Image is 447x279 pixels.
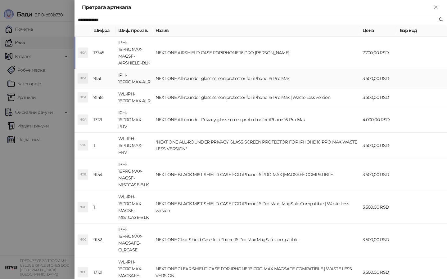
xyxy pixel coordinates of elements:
[116,69,153,88] td: IPH-16PROMAX-ALR
[153,224,360,256] td: NEXT ONE Clear Shield Case for iPhone 16 Pro Max MagSafe compatible
[91,107,116,133] td: 17121
[116,24,153,37] th: Шиф. произв.
[78,48,88,58] div: NOA
[91,224,116,256] td: 9152
[78,267,88,277] div: NOC
[360,107,397,133] td: 4.000,00 RSD
[153,158,360,191] td: NEXT ONE BLACK MIST SHIELD CASE FOR iPhone 16 PRO MAX |MAGSAFE COMPATIBLE
[78,235,88,245] div: NOC
[116,224,153,256] td: IPH-16PROMAX-MAGSAFE-CLRCASE
[116,88,153,107] td: WL-IPH-16PROMAX-ALR
[78,170,88,179] div: NOB
[91,24,116,37] th: Шифра
[153,191,360,224] td: NEXT ONE BLACK MIST SHIELD CASE FOR iPhone 16 Pro Max | MagSafe Compatible | Waste Less version
[78,140,88,150] div: "OA
[397,24,447,37] th: Бар код
[432,4,440,11] button: Close
[91,191,116,224] td: 1
[91,37,116,69] td: 17345
[360,224,397,256] td: 3.500,00 RSD
[153,88,360,107] td: NEXT ONE All-rounder glass screen protector for iPhone 16 Pro Max | Waste Less version
[153,133,360,158] td: "NEXT ONE ALL-ROUNDER PRIVACY GLASS SCREEN PROTECTOR FOR IPHONE 16 PRO MAX WASTE LESS VERSION"
[78,73,88,83] div: NOA
[91,158,116,191] td: 9154
[360,191,397,224] td: 3.500,00 RSD
[78,202,88,212] div: NOB
[153,107,360,133] td: NEXT ONE All-rounder Privacy glass screen protector for iPhone 16 Pro Max
[116,191,153,224] td: WL-IPH-16PROMAX-MAGSF-MISTCASE-BLK
[91,133,116,158] td: 1
[82,4,432,11] div: Претрага артикала
[116,37,153,69] td: IPH-16PROMAX-MAGSF-AIRSHIELD-BLK
[360,133,397,158] td: 3.500,00 RSD
[78,115,88,125] div: NOA
[153,37,360,69] td: NEXT ONE AIRSHIELD CASE FORIPHONE 16 PRO [PERSON_NAME]
[91,88,116,107] td: 9148
[153,69,360,88] td: NEXT ONE All-rounder glass screen protector for iPhone 16 Pro Max
[116,107,153,133] td: IPH-16PROMAX-PRV
[91,69,116,88] td: 9151
[360,37,397,69] td: 7.700,00 RSD
[116,133,153,158] td: WL-IPH-16PROMAX-PRV
[360,24,397,37] th: Цена
[116,158,153,191] td: IPH-16PROMAX-MAGSF-MISTCASE-BLK
[360,158,397,191] td: 3.500,00 RSD
[360,69,397,88] td: 3.500,00 RSD
[360,88,397,107] td: 3.500,00 RSD
[78,92,88,102] div: NOA
[153,24,360,37] th: Назив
